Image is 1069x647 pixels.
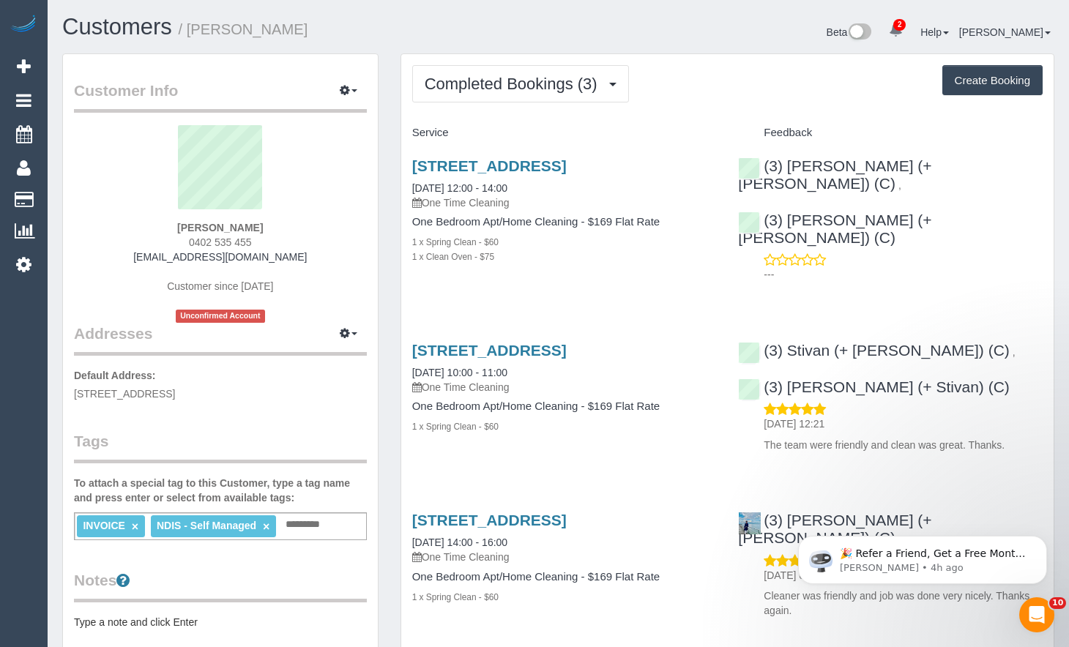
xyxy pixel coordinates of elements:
a: Beta [827,26,872,38]
p: One Time Cleaning [412,195,717,210]
a: (3) [PERSON_NAME] (+ [PERSON_NAME]) (C) [738,212,931,246]
span: Customer since [DATE] [167,280,273,292]
h4: Service [412,127,717,139]
h4: One Bedroom Apt/Home Cleaning - $169 Flat Rate [412,216,717,228]
a: [STREET_ADDRESS] [412,157,567,174]
legend: Tags [74,430,367,463]
small: / [PERSON_NAME] [179,21,308,37]
h4: One Bedroom Apt/Home Cleaning - $169 Flat Rate [412,571,717,583]
h4: One Bedroom Apt/Home Cleaning - $169 Flat Rate [412,400,717,413]
span: [STREET_ADDRESS] [74,388,175,400]
legend: Notes [74,569,367,602]
span: Unconfirmed Account [176,310,265,322]
img: (3) Arifin (+ Fatema) (C) [739,512,761,534]
p: [DATE] 12:21 [764,416,1043,431]
label: Default Address: [74,368,156,383]
h4: Feedback [738,127,1043,139]
p: [DATE] 08:32 [764,568,1043,583]
span: , [1013,346,1016,358]
small: 1 x Clean Oven - $75 [412,252,494,262]
button: Completed Bookings (3) [412,65,629,102]
span: 10 [1049,597,1066,609]
a: [DATE] 12:00 - 14:00 [412,182,507,194]
label: To attach a special tag to this Customer, type a tag name and press enter or select from availabl... [74,476,367,505]
a: (3) [PERSON_NAME] (+ Stivan) (C) [738,378,1009,395]
span: 0402 535 455 [189,236,252,248]
a: (3) Stivan (+ [PERSON_NAME]) (C) [738,342,1009,359]
a: [STREET_ADDRESS] [412,342,567,359]
span: Completed Bookings (3) [425,75,605,93]
img: New interface [847,23,871,42]
small: 1 x Spring Clean - $60 [412,422,499,432]
span: , [898,179,901,191]
legend: Customer Info [74,80,367,113]
a: × [132,520,138,533]
a: [EMAIL_ADDRESS][DOMAIN_NAME] [133,251,307,263]
a: 2 [882,15,910,47]
a: [DATE] 10:00 - 11:00 [412,367,507,378]
pre: Type a note and click Enter [74,615,367,629]
p: One Time Cleaning [412,380,717,394]
a: Help [920,26,949,38]
a: [PERSON_NAME] [959,26,1051,38]
img: Automaid Logo [9,15,38,35]
iframe: Intercom notifications message [776,505,1069,607]
a: Customers [62,14,172,40]
a: [DATE] 14:00 - 16:00 [412,536,507,548]
a: × [263,520,269,533]
strong: [PERSON_NAME] [177,222,263,233]
p: One Time Cleaning [412,550,717,564]
span: 2 [893,19,906,31]
p: --- [764,267,1043,282]
a: [STREET_ADDRESS] [412,512,567,528]
a: (3) [PERSON_NAME] (+ [PERSON_NAME]) (C) [738,157,931,192]
p: Cleaner was friendly and job was done very nicely. Thanks again. [764,588,1043,618]
span: INVOICE [83,520,125,531]
small: 1 x Spring Clean - $60 [412,592,499,602]
small: 1 x Spring Clean - $60 [412,237,499,247]
p: The team were friendly and clean was great. Thanks. [764,438,1043,452]
span: NDIS - Self Managed [157,520,256,531]
iframe: Intercom live chat [1019,597,1054,632]
button: Create Booking [942,65,1043,96]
